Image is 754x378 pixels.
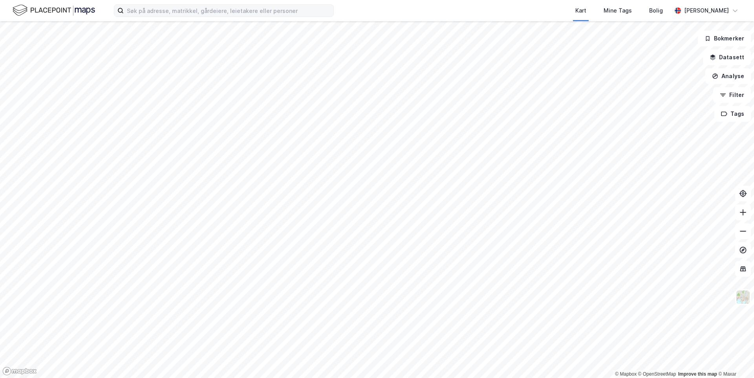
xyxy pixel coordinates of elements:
a: Improve this map [678,371,717,377]
a: Mapbox [615,371,637,377]
button: Datasett [703,49,751,65]
div: Mine Tags [604,6,632,15]
button: Tags [714,106,751,122]
div: Kontrollprogram for chat [715,340,754,378]
div: [PERSON_NAME] [684,6,729,15]
img: logo.f888ab2527a4732fd821a326f86c7f29.svg [13,4,95,17]
button: Analyse [705,68,751,84]
iframe: Chat Widget [715,340,754,378]
button: Bokmerker [698,31,751,46]
button: Filter [713,87,751,103]
div: Bolig [649,6,663,15]
div: Kart [575,6,586,15]
img: Z [736,290,750,305]
a: Mapbox homepage [2,367,37,376]
a: OpenStreetMap [638,371,676,377]
input: Søk på adresse, matrikkel, gårdeiere, leietakere eller personer [124,5,333,16]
